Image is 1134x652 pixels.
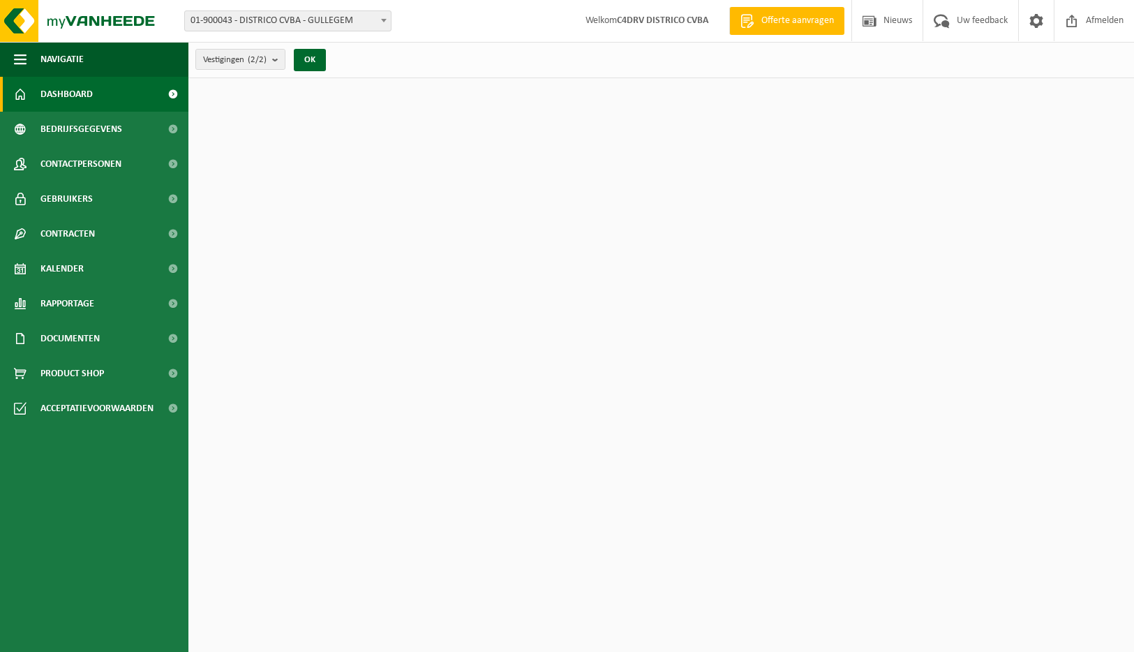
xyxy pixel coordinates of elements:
[294,49,326,71] button: OK
[40,77,93,112] span: Dashboard
[40,356,104,391] span: Product Shop
[617,15,708,26] strong: C4DRV DISTRICO CVBA
[40,147,121,181] span: Contactpersonen
[40,181,93,216] span: Gebruikers
[40,391,154,426] span: Acceptatievoorwaarden
[185,11,391,31] span: 01-900043 - DISTRICO CVBA - GULLEGEM
[40,321,100,356] span: Documenten
[184,10,391,31] span: 01-900043 - DISTRICO CVBA - GULLEGEM
[40,286,94,321] span: Rapportage
[758,14,837,28] span: Offerte aanvragen
[195,49,285,70] button: Vestigingen(2/2)
[40,112,122,147] span: Bedrijfsgegevens
[40,42,84,77] span: Navigatie
[40,216,95,251] span: Contracten
[248,55,267,64] count: (2/2)
[729,7,844,35] a: Offerte aanvragen
[40,251,84,286] span: Kalender
[203,50,267,71] span: Vestigingen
